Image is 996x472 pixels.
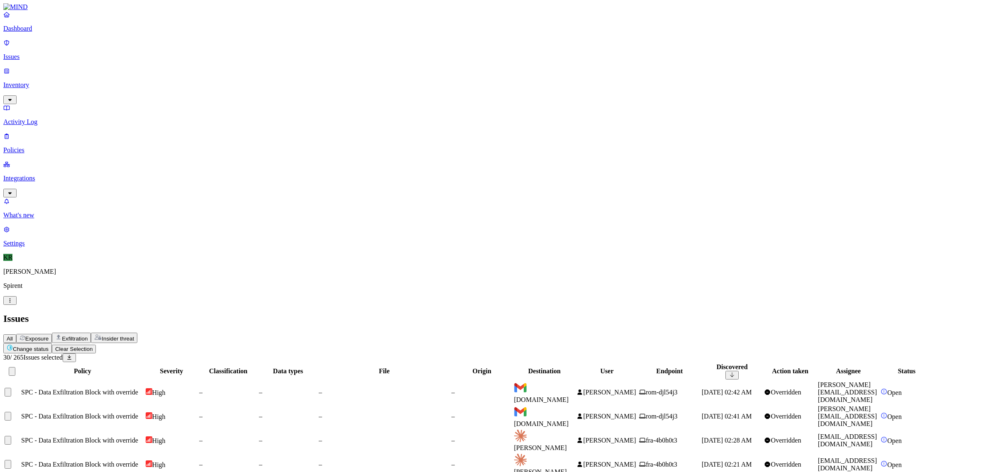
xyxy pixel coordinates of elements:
span: [PERSON_NAME] [583,437,636,444]
p: Integrations [3,175,993,182]
div: Policy [21,367,144,375]
span: – [452,389,455,396]
p: Inventory [3,81,993,89]
span: [DOMAIN_NAME] [514,396,569,403]
img: mail.google.com favicon [514,405,527,418]
span: SPC - Data Exfiltration Block with override [21,437,138,444]
img: severity-high [146,460,152,467]
span: [DATE] 02:21 AM [702,461,752,468]
a: What's new [3,197,993,219]
a: Activity Log [3,104,993,126]
span: [DOMAIN_NAME] [514,420,569,427]
a: Dashboard [3,11,993,32]
span: rom-djl54j3 [646,413,677,420]
h2: Issues [3,313,993,324]
button: Select row [5,388,11,397]
img: status-open [881,388,887,395]
img: status-in-progress [7,344,13,351]
span: – [452,437,455,444]
div: Severity [146,367,198,375]
span: [DATE] 02:28 AM [702,437,752,444]
div: User [576,367,637,375]
a: Policies [3,132,993,154]
span: [PERSON_NAME][EMAIL_ADDRESS][DOMAIN_NAME] [818,405,877,427]
span: – [452,461,455,468]
span: Open [887,389,902,396]
p: Spirent [3,282,993,290]
span: [EMAIL_ADDRESS][DOMAIN_NAME] [818,433,877,448]
button: Select row [5,460,11,469]
span: [DATE] 02:42 AM [702,389,752,396]
a: Settings [3,226,993,247]
span: KR [3,254,12,261]
span: – [319,413,322,420]
div: Endpoint [639,367,700,375]
button: Select all [9,367,15,376]
span: [PERSON_NAME][EMAIL_ADDRESS][DOMAIN_NAME] [818,381,877,403]
span: – [319,461,322,468]
span: – [199,437,203,444]
p: Activity Log [3,118,993,126]
span: [PERSON_NAME] [583,389,636,396]
span: fra-4b0h0t3 [646,461,677,468]
span: Open [887,437,902,444]
span: SPC - Data Exfiltration Block with override [21,389,138,396]
a: Inventory [3,67,993,103]
span: [PERSON_NAME] [583,461,636,468]
img: mail.google.com favicon [514,381,527,394]
span: – [199,461,203,468]
span: – [319,437,322,444]
button: Change status [3,343,52,353]
span: Exfiltration [62,336,88,342]
div: Classification [199,367,257,375]
div: Data types [259,367,317,375]
div: Destination [514,367,575,375]
button: Clear Selection [52,345,96,353]
button: Select row [5,436,11,445]
span: High [152,413,166,420]
span: Open [887,461,902,468]
span: Overridden [771,461,801,468]
span: High [152,461,166,468]
span: Insider threat [102,336,134,342]
span: – [199,389,203,396]
img: claude.ai favicon [514,429,527,443]
span: Overridden [771,389,801,396]
a: Issues [3,39,993,61]
img: severity-high [146,436,152,443]
span: – [319,389,322,396]
span: Overridden [771,437,801,444]
img: status-open [881,436,887,443]
img: severity-high [146,388,152,395]
span: – [259,437,262,444]
span: / 265 Issues selected [3,354,63,361]
p: [PERSON_NAME] [3,268,993,275]
p: Settings [3,240,993,247]
div: Assignee [818,367,879,375]
span: High [152,437,166,444]
span: All [7,336,13,342]
img: status-open [881,460,887,467]
span: rom-djl54j3 [646,389,677,396]
img: status-open [881,412,887,419]
img: severity-high [146,412,152,419]
span: [DATE] 02:41 AM [702,413,752,420]
img: claude.ai favicon [514,453,527,467]
span: 30 [3,354,10,361]
span: fra-4b0h0t3 [646,437,677,444]
span: [PERSON_NAME] [583,413,636,420]
p: Policies [3,146,993,154]
span: – [199,413,203,420]
span: – [452,413,455,420]
div: Action taken [764,367,816,375]
span: High [152,389,166,396]
span: – [259,389,262,396]
span: [PERSON_NAME] [514,444,566,451]
span: Exposure [25,336,49,342]
span: Overridden [771,413,801,420]
div: Origin [452,367,513,375]
p: Dashboard [3,25,993,32]
p: What's new [3,212,993,219]
p: Issues [3,53,993,61]
div: Discovered [702,363,763,371]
